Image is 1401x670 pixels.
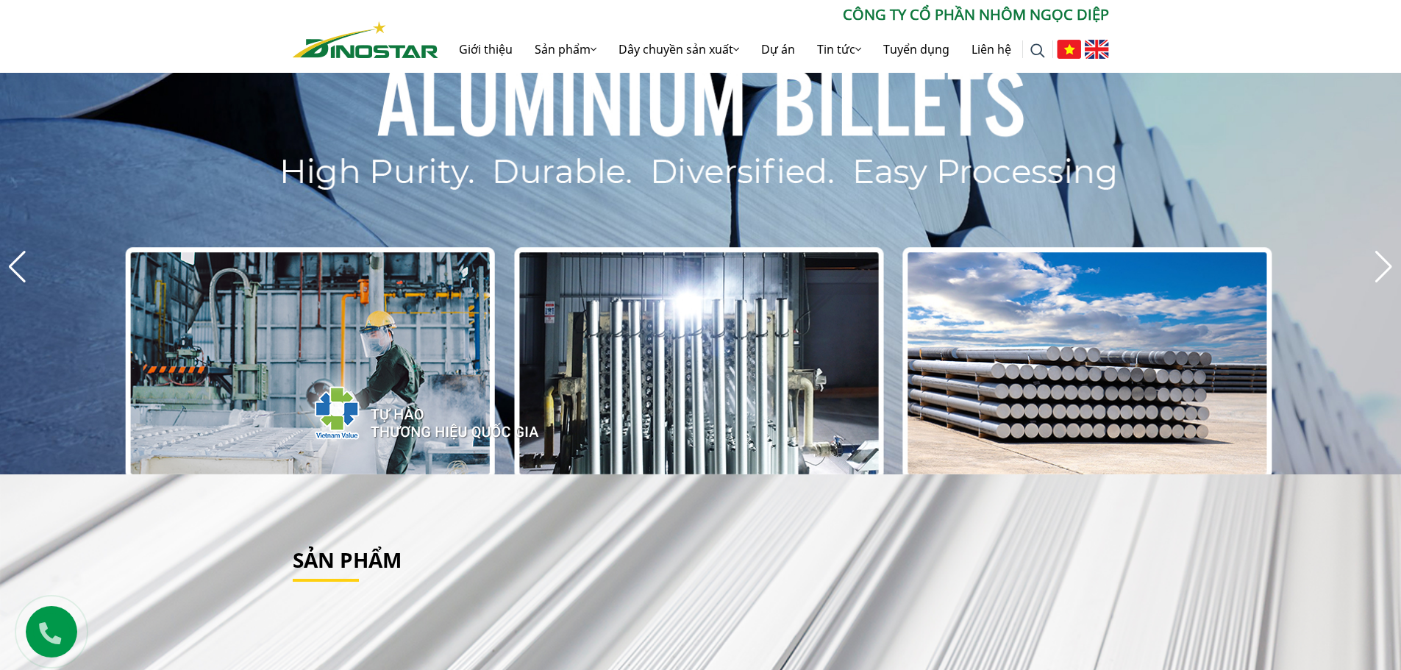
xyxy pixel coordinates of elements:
img: English [1085,40,1109,59]
p: CÔNG TY CỔ PHẦN NHÔM NGỌC DIỆP [438,4,1109,26]
img: Tiếng Việt [1057,40,1081,59]
a: Nhôm Dinostar [293,18,438,57]
a: Tuyển dụng [872,26,960,73]
a: Dự án [750,26,806,73]
img: search [1030,43,1045,58]
a: Giới thiệu [448,26,524,73]
img: thqg [271,360,541,460]
a: Sản phẩm [293,546,402,574]
a: Sản phẩm [524,26,607,73]
a: Dây chuyền sản xuất [607,26,750,73]
a: Liên hệ [960,26,1022,73]
img: Nhôm Dinostar [293,21,438,58]
a: Tin tức [806,26,872,73]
